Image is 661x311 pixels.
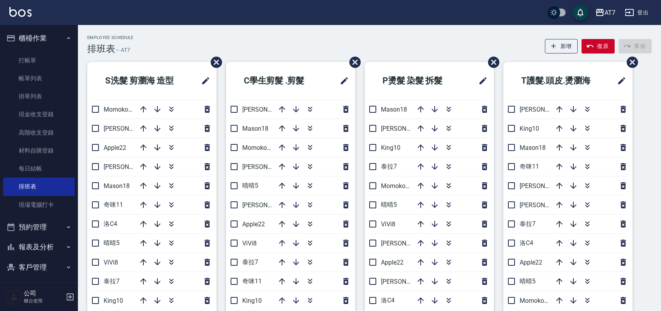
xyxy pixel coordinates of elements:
[344,51,362,74] span: 刪除班表
[335,71,349,90] span: 修改班表的標題
[3,69,75,87] a: 帳單列表
[474,71,488,90] span: 修改班表的標題
[520,163,539,170] span: 奇咪11
[381,220,395,228] span: ViVi8
[3,28,75,48] button: 櫃檯作業
[242,240,257,247] span: ViVi8
[242,125,268,132] span: Mason18
[482,51,501,74] span: 刪除班表
[520,125,539,132] span: King10
[520,297,551,304] span: Momoko12
[104,259,118,266] span: ViVi8
[622,5,652,20] button: 登出
[242,182,258,189] span: 晴晴5
[381,125,431,132] span: [PERSON_NAME]9
[3,257,75,277] button: 客戶管理
[520,106,570,113] span: [PERSON_NAME]2
[87,43,115,54] h3: 排班表
[381,163,397,170] span: 泰拉7
[520,182,570,190] span: [PERSON_NAME]6
[242,220,265,228] span: Apple22
[242,163,293,171] span: [PERSON_NAME]2
[242,297,262,304] span: King10
[3,217,75,237] button: 預約管理
[605,8,615,18] div: AT7
[3,142,75,160] a: 材料自購登錄
[3,160,75,178] a: 每日結帳
[3,105,75,123] a: 現金收支登錄
[3,178,75,195] a: 排班表
[520,220,536,227] span: 泰拉7
[545,39,578,53] button: 新增
[520,201,570,209] span: [PERSON_NAME]9
[87,35,134,40] h2: Employee Schedule
[381,297,395,304] span: 洛C4
[520,277,536,285] span: 晴晴5
[104,220,117,227] span: 洛C4
[3,124,75,142] a: 高階收支登錄
[104,239,120,247] span: 晴晴5
[520,239,533,247] span: 洛C4
[104,106,135,113] span: Momoko12
[3,87,75,105] a: 掛單列表
[232,67,325,95] h2: C學生剪髮 .剪髮
[104,297,123,304] span: King10
[104,201,123,208] span: 奇咪11
[242,106,293,113] span: [PERSON_NAME]9
[115,46,130,54] h6: — AT7
[381,182,412,190] span: Momoko12
[621,51,639,74] span: 刪除班表
[381,278,431,285] span: [PERSON_NAME]6
[381,144,400,151] span: King10
[520,259,542,266] span: Apple22
[104,277,120,285] span: 泰拉7
[3,196,75,214] a: 現場電腦打卡
[196,71,210,90] span: 修改班表的標題
[509,67,607,95] h2: T護髮.頭皮.燙瀏海
[3,237,75,257] button: 報表及分析
[3,277,75,297] button: 員工及薪資
[381,106,407,113] span: Mason18
[381,259,404,266] span: Apple22
[104,182,130,190] span: Mason18
[242,144,274,151] span: Momoko12
[205,51,223,74] span: 刪除班表
[9,7,32,17] img: Logo
[381,201,397,208] span: 晴晴5
[582,39,615,53] button: 復原
[371,67,464,95] h2: P燙髮 染髮 拆髮
[24,297,63,304] p: 櫃台使用
[93,67,191,95] h2: S洗髮 剪瀏海 造型
[242,201,293,209] span: [PERSON_NAME]6
[242,277,262,285] span: 奇咪11
[242,258,258,266] span: 泰拉7
[612,71,626,90] span: 修改班表的標題
[104,125,154,132] span: [PERSON_NAME]9
[104,144,126,151] span: Apple22
[24,290,63,297] h5: 公司
[3,52,75,69] a: 打帳單
[573,5,588,20] button: save
[6,289,22,305] img: Person
[104,163,154,171] span: [PERSON_NAME]2
[520,144,546,151] span: Mason18
[381,240,431,247] span: [PERSON_NAME]2
[592,5,619,21] button: AT7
